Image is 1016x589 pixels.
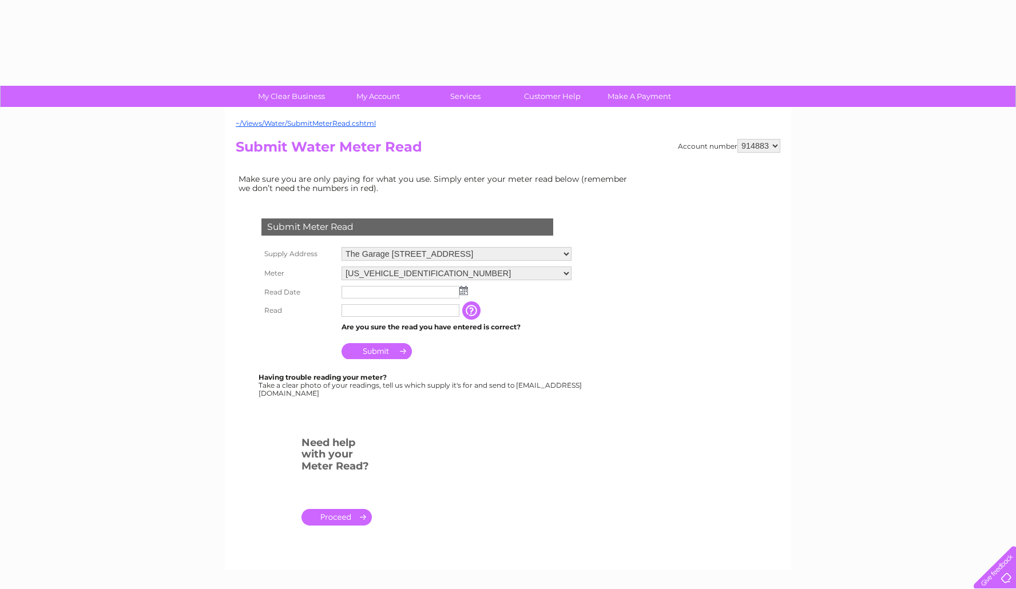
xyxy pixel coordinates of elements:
[259,283,339,301] th: Read Date
[418,86,513,107] a: Services
[462,301,483,320] input: Information
[244,86,339,107] a: My Clear Business
[236,172,636,196] td: Make sure you are only paying for what you use. Simply enter your meter read below (remember we d...
[301,435,372,478] h3: Need help with your Meter Read?
[259,373,387,381] b: Having trouble reading your meter?
[259,373,584,397] div: Take a clear photo of your readings, tell us which supply it's for and send to [EMAIL_ADDRESS][DO...
[301,509,372,526] a: .
[259,264,339,283] th: Meter
[259,301,339,320] th: Read
[505,86,600,107] a: Customer Help
[236,119,376,128] a: ~/Views/Water/SubmitMeterRead.cshtml
[331,86,426,107] a: My Account
[339,320,574,335] td: Are you sure the read you have entered is correct?
[678,139,780,153] div: Account number
[259,244,339,264] th: Supply Address
[236,139,780,161] h2: Submit Water Meter Read
[342,343,412,359] input: Submit
[459,286,468,295] img: ...
[592,86,686,107] a: Make A Payment
[261,218,553,236] div: Submit Meter Read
